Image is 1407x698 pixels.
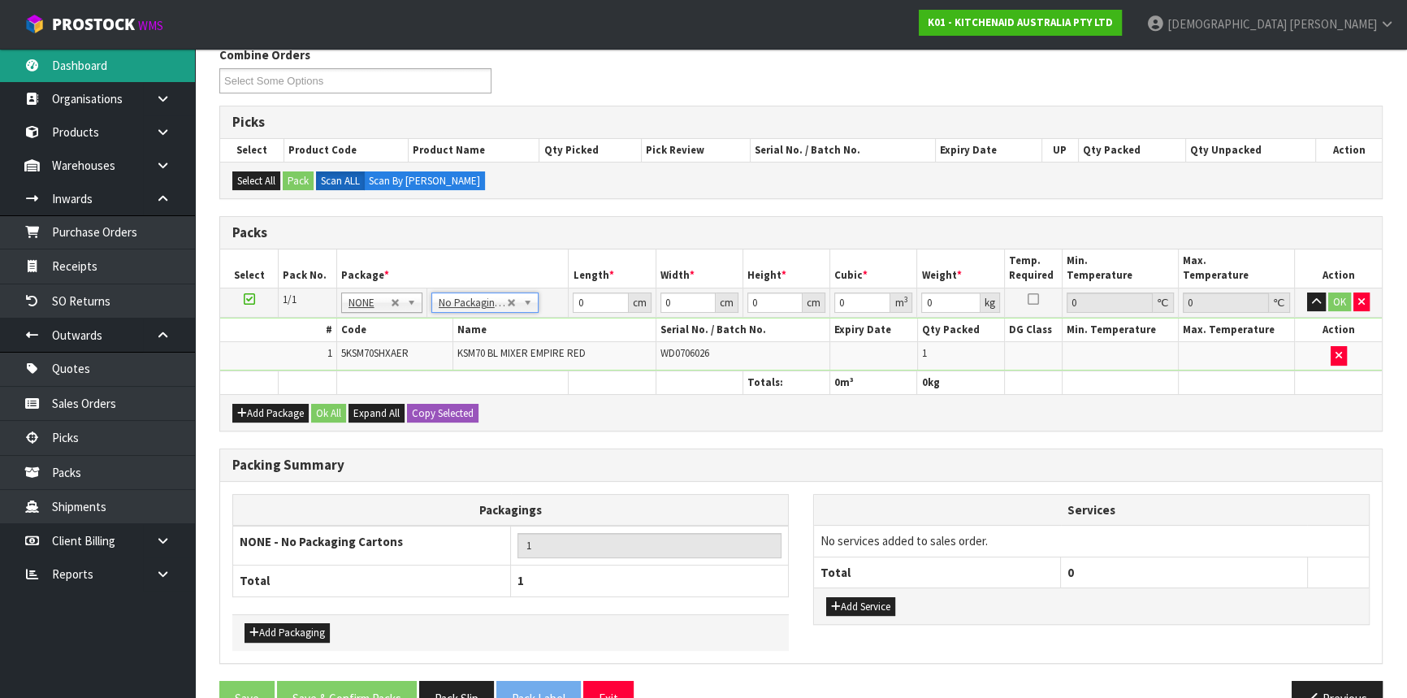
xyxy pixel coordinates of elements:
th: Services [814,495,1369,526]
th: m³ [830,371,917,394]
small: WMS [138,18,163,33]
span: 5KSM70SHXAER [341,346,409,360]
th: Max. Temperature [1179,249,1295,288]
span: 1 [327,346,332,360]
th: Cubic [830,249,917,288]
span: NONE [349,293,391,313]
span: [DEMOGRAPHIC_DATA] [1167,16,1287,32]
th: Code [336,319,452,342]
th: Qty Unpacked [1186,139,1316,162]
th: Length [569,249,656,288]
th: # [220,319,336,342]
label: Scan By [PERSON_NAME] [364,171,485,191]
span: KSM70 BL MIXER EMPIRE RED [457,346,586,360]
th: Qty Packed [917,319,1004,342]
button: Add Package [232,404,309,423]
button: Expand All [349,404,405,423]
button: Pack [283,171,314,191]
th: Total [814,557,1061,587]
button: Add Service [826,597,895,617]
td: No services added to sales order. [814,526,1369,557]
label: Scan ALL [316,171,365,191]
img: cube-alt.png [24,14,45,34]
div: cm [629,293,652,313]
strong: NONE - No Packaging Cartons [240,534,403,549]
th: Name [452,319,656,342]
strong: K01 - KITCHENAID AUSTRALIA PTY LTD [928,15,1113,29]
span: 1 [517,573,524,588]
button: Ok All [311,404,346,423]
span: WD0706026 [660,346,709,360]
th: Action [1295,249,1382,288]
th: Height [742,249,829,288]
th: UP [1041,139,1078,162]
span: 0 [921,375,927,389]
th: Serial No. / Batch No. [656,319,830,342]
th: Qty Packed [1078,139,1185,162]
th: Action [1295,319,1382,342]
th: Select [220,139,284,162]
span: ProStock [52,14,135,35]
button: Select All [232,171,280,191]
th: kg [917,371,1004,394]
div: cm [716,293,738,313]
a: K01 - KITCHENAID AUSTRALIA PTY LTD [919,10,1122,36]
th: Expiry Date [935,139,1041,162]
th: Max. Temperature [1179,319,1295,342]
th: Total [233,566,511,596]
th: Temp. Required [1004,249,1063,288]
h3: Packs [232,225,1370,241]
span: 0 [1067,565,1074,580]
div: ℃ [1153,293,1174,313]
th: Package [336,249,569,288]
th: Qty Picked [539,139,642,162]
span: 1 [922,346,927,360]
th: Action [1315,139,1382,162]
th: Product Code [284,139,408,162]
span: Expand All [353,406,400,420]
th: Select [220,249,279,288]
th: Min. Temperature [1063,319,1179,342]
span: 0 [834,375,840,389]
h3: Picks [232,115,1370,130]
div: ℃ [1269,293,1290,313]
span: [PERSON_NAME] [1289,16,1377,32]
th: Serial No. / Batch No. [751,139,936,162]
th: Pack No. [279,249,337,288]
th: Width [656,249,742,288]
th: Expiry Date [830,319,917,342]
th: Product Name [409,139,539,162]
div: cm [803,293,825,313]
h3: Packing Summary [232,457,1370,473]
th: Weight [917,249,1004,288]
th: Packagings [233,494,789,526]
span: No Packaging Cartons [439,293,507,313]
th: Pick Review [642,139,751,162]
th: Min. Temperature [1063,249,1179,288]
button: Add Packaging [245,623,330,643]
th: DG Class [1004,319,1063,342]
span: 1/1 [283,293,297,306]
th: Totals: [742,371,829,394]
div: m [890,293,912,313]
div: kg [981,293,1000,313]
label: Combine Orders [219,46,310,63]
button: Copy Selected [407,404,478,423]
sup: 3 [903,294,907,305]
button: OK [1328,293,1351,312]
